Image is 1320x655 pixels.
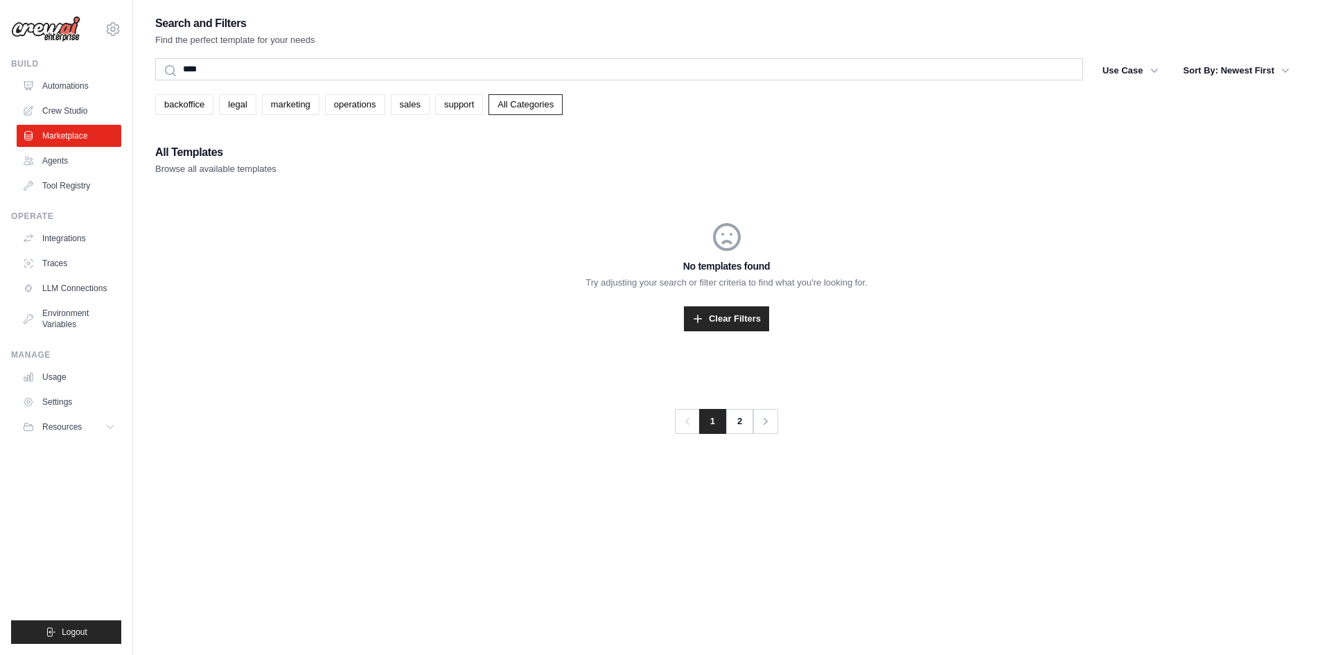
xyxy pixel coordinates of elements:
[262,94,319,115] a: marketing
[17,150,121,172] a: Agents
[17,416,121,438] button: Resources
[11,16,80,42] img: Logo
[1175,58,1298,83] button: Sort By: Newest First
[11,349,121,360] div: Manage
[42,421,82,433] span: Resources
[325,94,385,115] a: operations
[17,391,121,413] a: Settings
[17,125,121,147] a: Marketplace
[435,94,483,115] a: support
[219,94,256,115] a: legal
[155,162,276,176] p: Browse all available templates
[17,302,121,335] a: Environment Variables
[489,94,563,115] a: All Categories
[675,409,778,434] nav: Pagination
[155,276,1298,290] p: Try adjusting your search or filter criteria to find what you're looking for.
[699,409,726,434] span: 1
[17,75,121,97] a: Automations
[11,211,121,222] div: Operate
[684,306,769,331] a: Clear Filters
[1094,58,1167,83] button: Use Case
[155,259,1298,273] h3: No templates found
[17,366,121,388] a: Usage
[155,33,315,47] p: Find the perfect template for your needs
[17,227,121,250] a: Integrations
[725,409,753,434] a: 2
[62,627,87,638] span: Logout
[17,175,121,197] a: Tool Registry
[17,277,121,299] a: LLM Connections
[155,143,276,162] h2: All Templates
[17,252,121,274] a: Traces
[155,94,213,115] a: backoffice
[11,58,121,69] div: Build
[391,94,430,115] a: sales
[155,14,315,33] h2: Search and Filters
[17,100,121,122] a: Crew Studio
[11,620,121,644] button: Logout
